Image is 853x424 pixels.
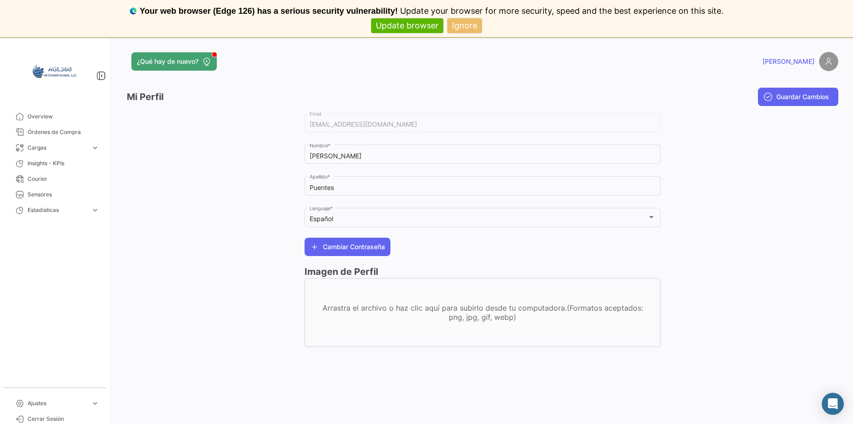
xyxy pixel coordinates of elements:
b: Your web browser (Edge 126) has a serious security vulnerability! [140,6,398,16]
mat-select-trigger: Español [310,215,333,223]
a: Insights - KPIs [7,156,103,171]
a: Ignore [447,18,482,33]
span: Ajustes [28,399,87,407]
span: Estadísticas [28,206,87,214]
span: Cambiar Contraseña [323,242,385,251]
span: expand_more [91,399,99,407]
button: Guardar Cambios [758,88,838,106]
a: Courier [7,171,103,187]
span: Cargas [28,144,87,152]
div: Arrastra el archivo o haz clic aquí para subirlo desde tu computadora.(Formatos aceptados: png, j... [314,303,651,322]
span: ¿Qué hay de nuevo? [137,57,198,66]
a: Overview [7,109,103,124]
a: Sensores [7,187,103,202]
span: Cerrar Sesión [28,415,99,423]
span: Guardar Cambios [776,92,829,101]
img: 64a6efb6-309f-488a-b1f1-3442125ebd42.png [32,48,78,94]
span: Courier [28,175,99,183]
span: [PERSON_NAME] [763,57,814,66]
a: Órdenes de Compra [7,124,103,140]
div: Abrir Intercom Messenger [822,393,844,415]
span: Insights - KPIs [28,159,99,167]
span: Órdenes de Compra [28,128,99,136]
a: Update browser [371,18,443,33]
h3: Mi Perfil [127,90,164,104]
span: Update your browser for more security, speed and the best experience on this site. [400,6,723,16]
button: ¿Qué hay de nuevo? [131,52,217,71]
button: Cambiar Contraseña [305,238,390,256]
span: expand_more [91,206,99,214]
img: placeholder-user.png [819,52,838,71]
span: Sensores [28,190,99,199]
span: Overview [28,112,99,121]
span: expand_more [91,144,99,152]
h3: Imagen de Perfil [305,265,661,278]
